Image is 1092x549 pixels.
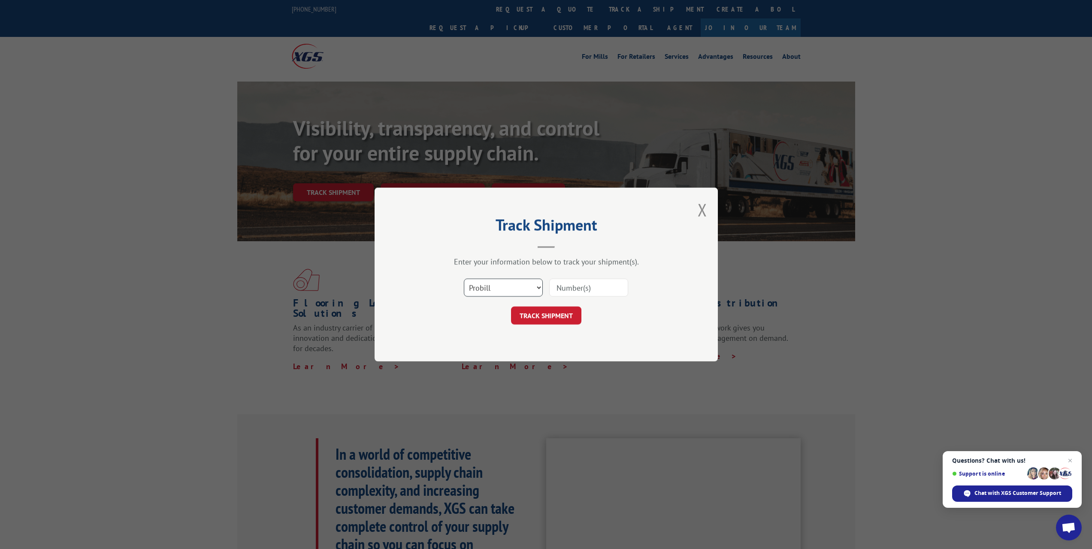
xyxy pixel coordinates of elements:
button: TRACK SHIPMENT [511,306,581,325]
input: Number(s) [549,279,628,297]
div: Enter your information below to track your shipment(s). [417,257,675,267]
span: Chat with XGS Customer Support [952,485,1072,502]
h2: Track Shipment [417,219,675,235]
span: Support is online [952,470,1024,477]
span: Questions? Chat with us! [952,457,1072,464]
span: Chat with XGS Customer Support [974,489,1061,497]
a: Open chat [1056,515,1082,540]
button: Close modal [698,198,707,221]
